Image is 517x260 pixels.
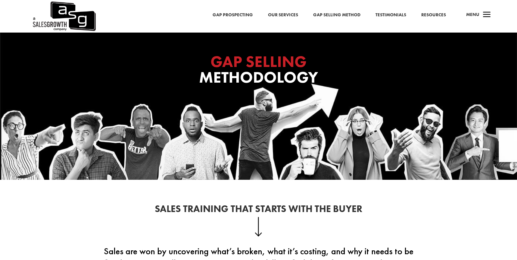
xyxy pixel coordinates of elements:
span: Menu [466,11,479,17]
a: Testimonials [375,11,406,19]
img: down-arrow [255,217,262,236]
h1: Methodology [138,54,379,89]
span: GAP SELLING [210,51,307,72]
a: Our Services [268,11,298,19]
a: Gap Prospecting [213,11,253,19]
span: a [481,9,493,21]
a: Gap Selling Method [313,11,360,19]
h2: Sales Training That Starts With the Buyer [96,204,421,217]
a: Resources [421,11,446,19]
